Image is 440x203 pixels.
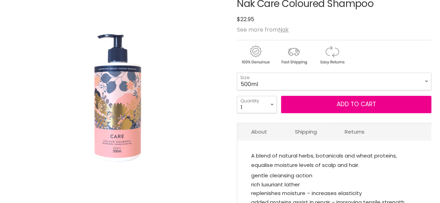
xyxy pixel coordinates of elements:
a: Shipping [281,123,331,140]
a: Returns [331,123,378,140]
span: See more from [237,26,289,34]
a: Nak [278,26,289,34]
select: Quantity [237,96,277,113]
li: replenishes moisture – increases elasticity [251,189,417,198]
img: returns.gif [313,44,350,66]
span: $22.95 [237,15,254,23]
span: Add to cart [337,100,376,108]
button: Add to cart [281,96,431,113]
li: gentle cleansing action [251,171,417,180]
img: genuine.gif [237,44,274,66]
p: A blend of natural herbs, botanicals and wheat proteins, equalise moisture levels of scalp and hair. [251,151,417,171]
img: shipping.gif [275,44,312,66]
li: rich luxuriant lather [251,180,417,189]
a: About [237,123,281,140]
